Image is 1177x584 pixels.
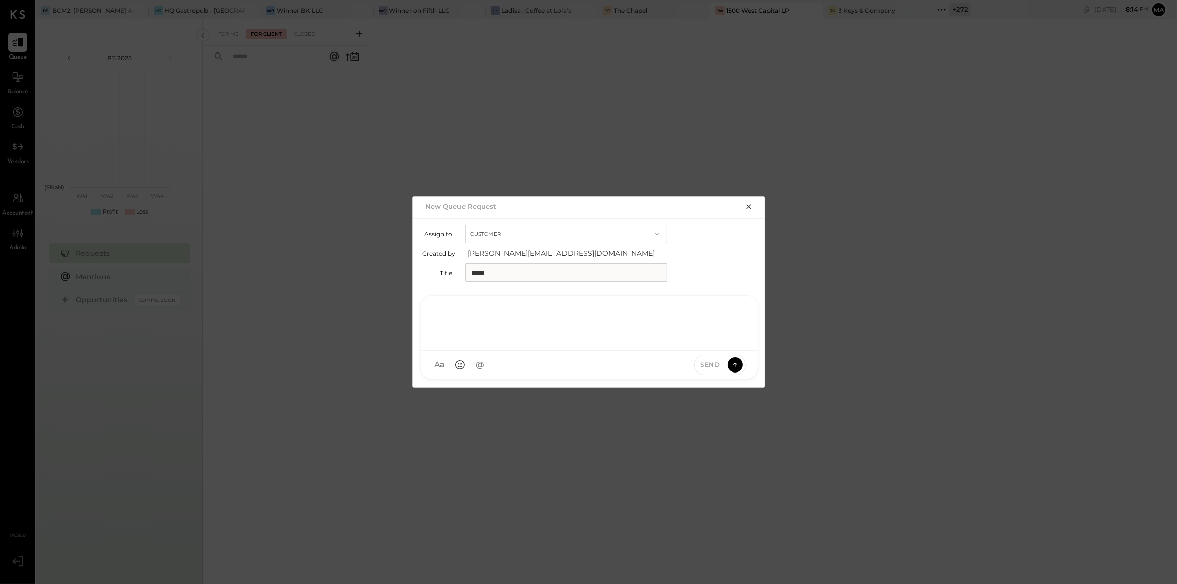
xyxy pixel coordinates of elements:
[465,225,667,243] button: Customer
[423,269,453,277] label: Title
[468,248,670,258] span: [PERSON_NAME][EMAIL_ADDRESS][DOMAIN_NAME]
[423,230,453,238] label: Assign to
[440,360,445,370] span: a
[426,202,497,210] h2: New Queue Request
[431,356,449,374] button: Aa
[471,356,489,374] button: @
[476,360,484,370] span: @
[701,360,720,369] span: Send
[423,250,456,257] label: Created by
